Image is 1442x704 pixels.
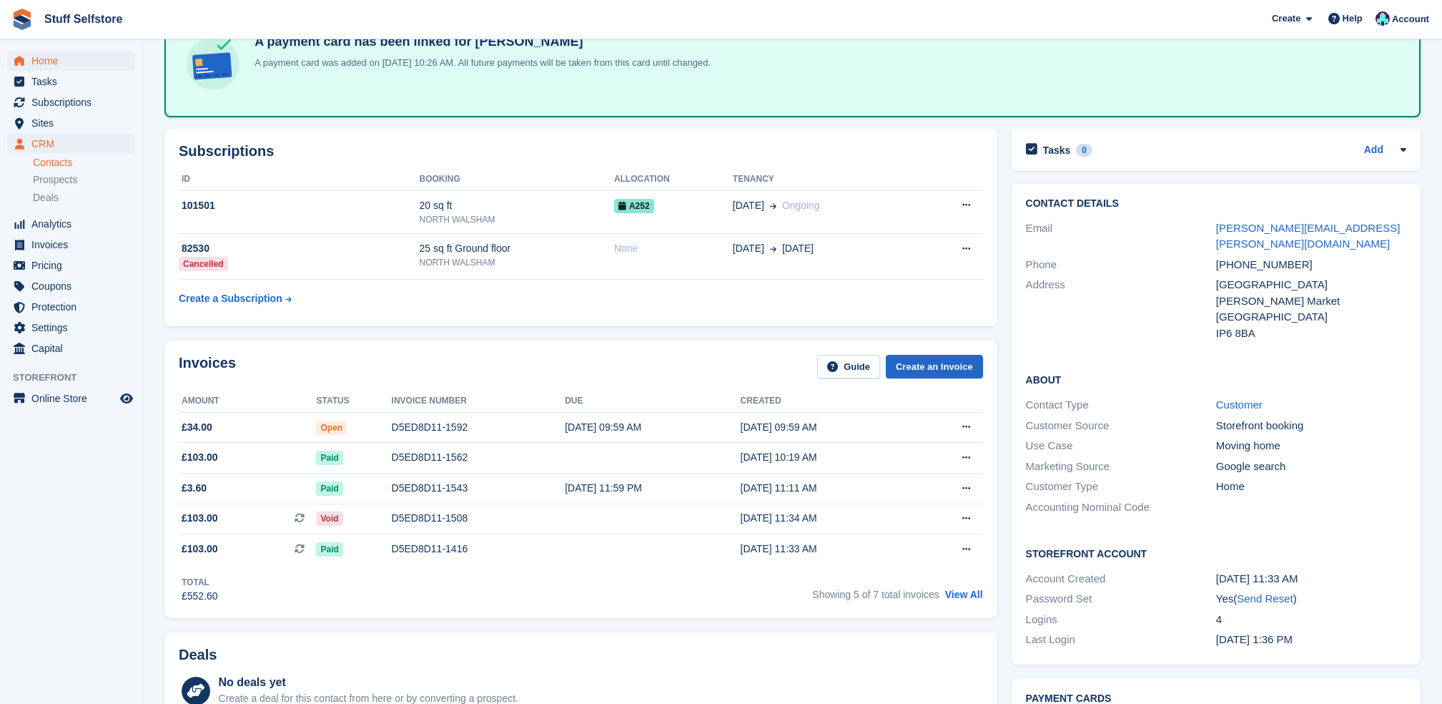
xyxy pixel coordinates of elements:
[7,388,135,409] a: menu
[31,276,117,296] span: Coupons
[741,420,915,435] div: [DATE] 09:59 AM
[1026,571,1216,587] div: Account Created
[741,511,915,526] div: [DATE] 11:34 AM
[392,390,566,413] th: Invoice number
[33,172,135,187] a: Prospects
[1026,438,1216,454] div: Use Case
[179,143,983,160] h2: Subscriptions
[614,199,654,213] span: A252
[392,420,566,435] div: D5ED8D11-1592
[7,92,135,112] a: menu
[7,134,135,154] a: menu
[183,34,243,94] img: card-linked-ebf98d0992dc2aeb22e95c0e3c79077019eb2392cfd83c6a337811c24bc77127.svg
[392,481,566,496] div: D5ED8D11-1543
[33,190,135,205] a: Deals
[219,674,518,691] div: No deals yet
[1026,277,1216,341] div: Address
[31,297,117,317] span: Protection
[1043,144,1071,157] h2: Tasks
[392,450,566,465] div: D5ED8D11-1562
[33,191,59,205] span: Deals
[39,7,128,31] a: Stuff Selfstore
[1216,399,1263,411] a: Customer
[1026,397,1216,414] div: Contact Type
[316,542,342,557] span: Paid
[316,390,391,413] th: Status
[614,241,733,256] div: None
[1376,11,1390,26] img: Simon Gardner
[945,589,983,600] a: View All
[1026,372,1406,386] h2: About
[1026,459,1216,475] div: Marketing Source
[182,511,218,526] span: £103.00
[1216,277,1406,293] div: [GEOGRAPHIC_DATA]
[420,198,614,213] div: 20 sq ft
[1216,438,1406,454] div: Moving home
[179,355,236,378] h2: Invoices
[179,390,316,413] th: Amount
[733,198,764,213] span: [DATE]
[392,511,566,526] div: D5ED8D11-1508
[817,355,880,378] a: Guide
[1216,257,1406,273] div: [PHONE_NUMBER]
[1237,592,1293,605] a: Send Reset
[31,113,117,133] span: Sites
[741,450,915,465] div: [DATE] 10:19 AM
[1026,257,1216,273] div: Phone
[31,388,117,409] span: Online Store
[316,481,342,496] span: Paid
[420,168,614,191] th: Booking
[1216,591,1406,607] div: Yes
[249,34,711,50] h4: A payment card has been linked for [PERSON_NAME]
[812,589,939,600] span: Showing 5 of 7 total invoices
[420,241,614,256] div: 25 sq ft Ground floor
[1216,479,1406,495] div: Home
[118,390,135,407] a: Preview store
[1216,326,1406,342] div: IP6 8BA
[179,241,420,256] div: 82530
[31,255,117,275] span: Pricing
[1026,499,1216,516] div: Accounting Nominal Code
[182,420,212,435] span: £34.00
[7,113,135,133] a: menu
[316,451,342,465] span: Paid
[249,56,711,70] p: A payment card was added on [DATE] 10:26 AM. All future payments will be taken from this card unt...
[741,390,915,413] th: Created
[1026,612,1216,628] div: Logins
[7,276,135,296] a: menu
[31,134,117,154] span: CRM
[1216,293,1406,310] div: [PERSON_NAME] Market
[782,200,820,211] span: Ongoing
[7,214,135,234] a: menu
[1216,459,1406,475] div: Google search
[182,542,218,557] span: £103.00
[179,647,217,663] h2: Deals
[31,338,117,358] span: Capital
[565,420,740,435] div: [DATE] 09:59 AM
[733,241,764,256] span: [DATE]
[13,371,142,385] span: Storefront
[7,51,135,71] a: menu
[1026,632,1216,648] div: Last Login
[1216,309,1406,326] div: [GEOGRAPHIC_DATA]
[1026,591,1216,607] div: Password Set
[1216,418,1406,434] div: Storefront booking
[1216,633,1293,645] time: 2025-05-18 12:36:54 UTC
[7,72,135,92] a: menu
[1392,12,1429,26] span: Account
[31,235,117,255] span: Invoices
[7,235,135,255] a: menu
[316,512,342,526] span: Void
[392,542,566,557] div: D5ED8D11-1416
[1026,479,1216,495] div: Customer Type
[31,318,117,338] span: Settings
[1026,418,1216,434] div: Customer Source
[741,542,915,557] div: [DATE] 11:33 AM
[1026,198,1406,210] h2: Contact Details
[1026,546,1406,560] h2: Storefront Account
[7,255,135,275] a: menu
[316,421,347,435] span: Open
[182,450,218,465] span: £103.00
[1026,220,1216,253] div: Email
[7,338,135,358] a: menu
